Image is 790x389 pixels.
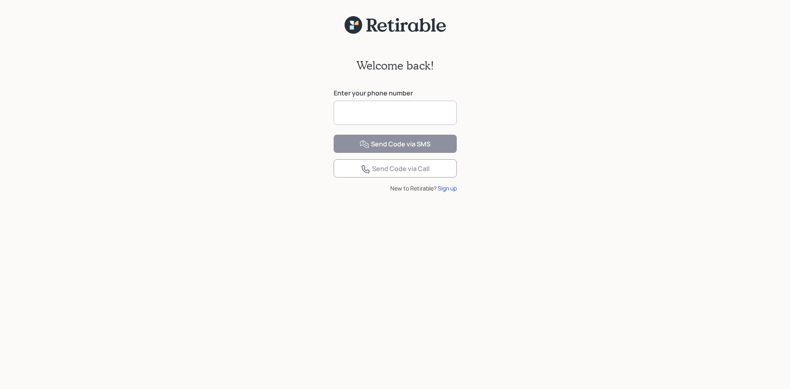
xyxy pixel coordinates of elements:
div: New to Retirable? [334,184,457,192]
label: Enter your phone number [334,89,457,97]
div: Sign up [438,184,457,192]
div: Send Code via SMS [360,140,430,149]
button: Send Code via SMS [334,135,457,153]
h2: Welcome back! [356,59,434,72]
button: Send Code via Call [334,159,457,178]
div: Send Code via Call [361,164,430,174]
